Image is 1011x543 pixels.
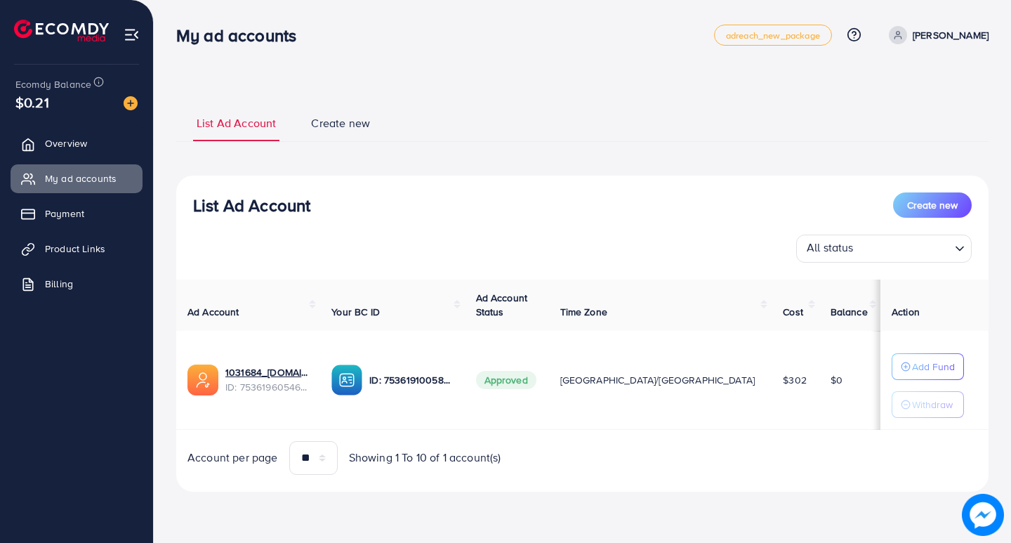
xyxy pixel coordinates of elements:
[912,358,955,375] p: Add Fund
[197,115,276,131] span: List Ad Account
[45,171,117,185] span: My ad accounts
[783,305,803,319] span: Cost
[349,450,501,466] span: Showing 1 To 10 of 1 account(s)
[15,92,49,112] span: $0.21
[187,365,218,395] img: ic-ads-acc.e4c84228.svg
[225,365,309,394] div: <span class='underline'>1031684_Necesitiess.com_1754657604772</span></br>7536196054673326087
[176,25,308,46] h3: My ad accounts
[913,27,989,44] p: [PERSON_NAME]
[225,380,309,394] span: ID: 7536196054673326087
[907,198,958,212] span: Create new
[892,353,964,380] button: Add Fund
[225,365,309,379] a: 1031684_[DOMAIN_NAME]_1754657604772
[962,494,1004,536] img: image
[831,373,842,387] span: $0
[892,305,920,319] span: Action
[331,305,380,319] span: Your BC ID
[783,373,807,387] span: $302
[476,291,528,319] span: Ad Account Status
[193,195,310,216] h3: List Ad Account
[45,207,84,221] span: Payment
[11,129,143,157] a: Overview
[369,372,453,388] p: ID: 7536191005822156801
[11,270,143,298] a: Billing
[560,305,607,319] span: Time Zone
[883,26,989,44] a: [PERSON_NAME]
[311,115,370,131] span: Create new
[892,391,964,418] button: Withdraw
[476,371,536,389] span: Approved
[11,235,143,263] a: Product Links
[912,396,953,413] p: Withdraw
[893,192,972,218] button: Create new
[796,235,972,263] div: Search for option
[804,237,857,259] span: All status
[45,136,87,150] span: Overview
[45,277,73,291] span: Billing
[15,77,91,91] span: Ecomdy Balance
[726,31,820,40] span: adreach_new_package
[560,373,755,387] span: [GEOGRAPHIC_DATA]/[GEOGRAPHIC_DATA]
[858,237,949,259] input: Search for option
[831,305,868,319] span: Balance
[45,242,105,256] span: Product Links
[11,199,143,228] a: Payment
[714,25,832,46] a: adreach_new_package
[331,365,362,395] img: ic-ba-acc.ded83a64.svg
[187,305,239,319] span: Ad Account
[124,27,140,43] img: menu
[124,96,138,110] img: image
[11,164,143,192] a: My ad accounts
[14,20,109,41] img: logo
[187,450,278,466] span: Account per page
